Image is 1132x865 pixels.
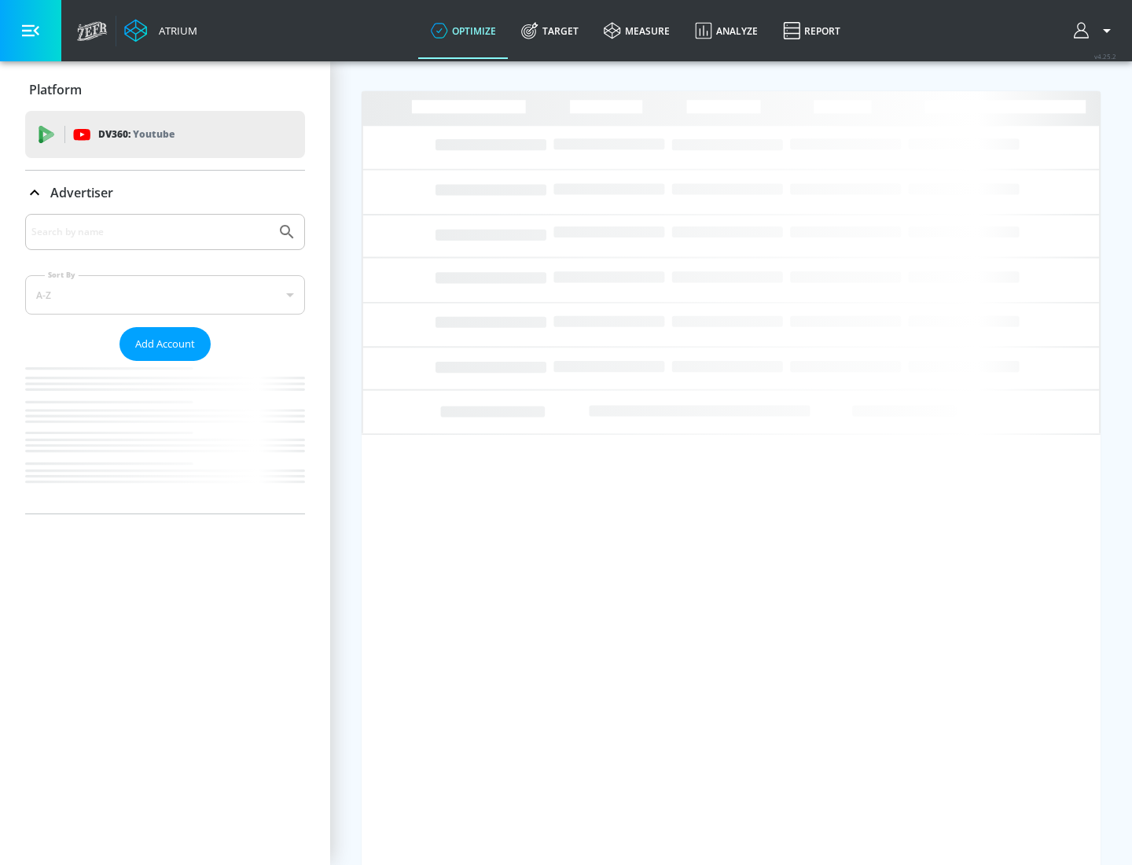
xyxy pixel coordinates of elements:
div: Platform [25,68,305,112]
nav: list of Advertiser [25,361,305,513]
div: Advertiser [25,214,305,513]
a: Analyze [682,2,770,59]
span: Add Account [135,335,195,353]
p: Advertiser [50,184,113,201]
p: DV360: [98,126,175,143]
a: optimize [418,2,509,59]
div: Advertiser [25,171,305,215]
input: Search by name [31,222,270,242]
p: Platform [29,81,82,98]
span: v 4.25.2 [1094,52,1116,61]
p: Youtube [133,126,175,142]
a: Target [509,2,591,59]
label: Sort By [45,270,79,280]
a: Report [770,2,853,59]
button: Add Account [119,327,211,361]
div: Atrium [153,24,197,38]
a: measure [591,2,682,59]
div: A-Z [25,275,305,315]
a: Atrium [124,19,197,42]
div: DV360: Youtube [25,111,305,158]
